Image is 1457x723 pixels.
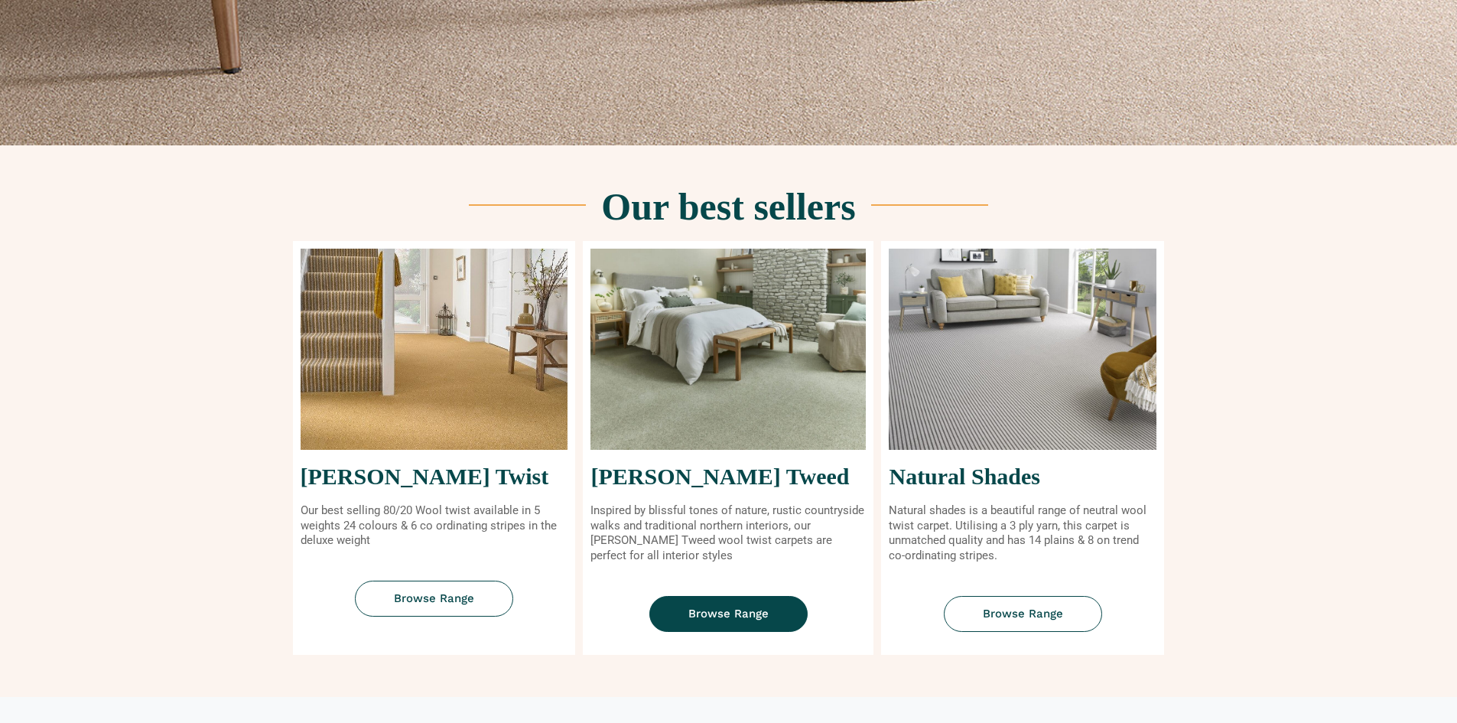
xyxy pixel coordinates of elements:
a: Browse Range [355,581,513,617]
span: Browse Range [688,608,769,620]
h2: Our best sellers [601,187,855,226]
h2: [PERSON_NAME] Tweed [590,465,866,488]
h2: Natural Shades [889,465,1156,488]
p: Natural shades is a beautiful range of neutral wool twist carpet. Utilising a 3 ply yarn, this ca... [889,503,1156,563]
p: Inspired by blissful tones of nature, rustic countryside walks and traditional northern interiors... [590,503,866,563]
span: Browse Range [394,593,474,604]
h2: [PERSON_NAME] Twist [301,465,568,488]
a: Browse Range [944,596,1102,632]
span: Browse Range [983,608,1063,620]
a: Browse Range [649,596,808,632]
p: Our best selling 80/20 Wool twist available in 5 weights 24 colours & 6 co ordinating stripes in ... [301,503,568,549]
